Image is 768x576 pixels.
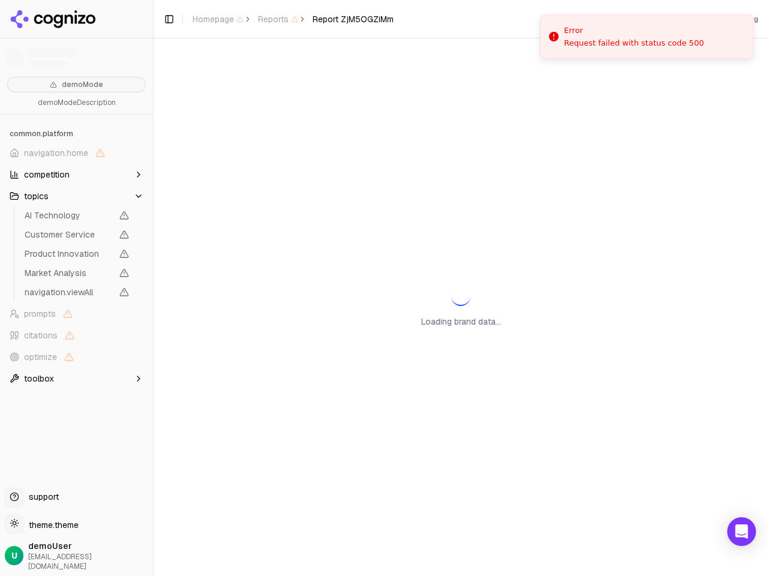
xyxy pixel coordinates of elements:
[24,329,58,341] span: citations
[24,190,49,202] span: topics
[5,187,148,206] button: topics
[193,13,394,25] nav: breadcrumb
[727,517,756,546] div: Open Intercom Messenger
[564,25,704,37] div: Error
[25,248,112,260] span: Product Innovation
[5,165,148,184] button: competition
[24,308,56,320] span: prompts
[421,316,501,328] p: Loading brand data...
[25,209,112,221] span: AI Technology
[564,38,704,49] div: Request failed with status code 500
[5,124,148,143] div: common.platform
[28,540,148,552] span: demoUser
[62,80,103,89] span: demoMode
[28,552,148,571] span: [EMAIL_ADDRESS][DOMAIN_NAME]
[7,97,146,109] p: demoModeDescription
[24,147,88,159] span: navigation.home
[24,373,54,385] span: toolbox
[24,351,57,363] span: optimize
[25,286,112,298] span: navigation.viewAll
[25,267,112,279] span: Market Analysis
[25,229,112,241] span: Customer Service
[5,369,148,388] button: toolbox
[11,550,17,562] span: U
[24,520,79,530] span: theme.theme
[24,491,59,503] span: support
[193,13,244,25] span: Homepage
[258,13,298,25] span: Reports
[24,169,70,181] span: competition
[313,13,394,25] span: Report ZjM5OGZiMm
